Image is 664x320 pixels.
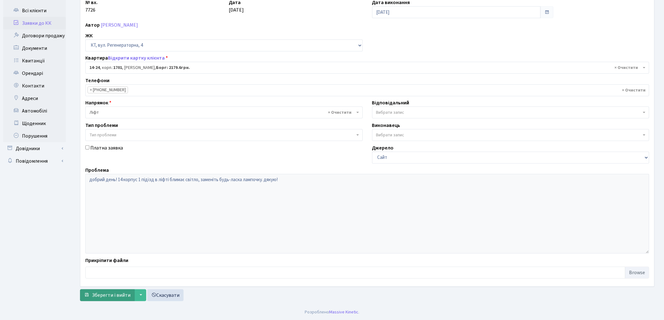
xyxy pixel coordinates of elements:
[85,32,93,39] label: ЖК
[85,174,649,254] textarea: добрий день! 14 корпус 1 підїзд в ліфті блимає світло, заменіть будь-ласка лампочку. дякую!
[3,105,66,117] a: Автомобілі
[88,87,128,93] li: (067) 590-44-46
[3,17,66,29] a: Заявки до КК
[376,109,404,116] span: Вибрати запис
[329,309,358,315] a: Massive Kinetic
[376,132,404,138] span: Вибрати запис
[156,65,190,71] b: Борг: 2179.6грн.
[3,4,66,17] a: Всі клієнти
[90,144,123,152] label: Платна заявка
[328,109,352,116] span: Видалити всі елементи
[101,22,138,29] a: [PERSON_NAME]
[108,55,165,61] a: Відкрити картку клієнта
[3,80,66,92] a: Контакти
[80,289,135,301] button: Зберегти і вийти
[85,77,110,84] label: Телефони
[3,155,66,167] a: Повідомлення
[85,257,128,264] label: Прикріпити файли
[3,67,66,80] a: Орендарі
[113,65,122,71] b: 1701
[89,65,100,71] b: 14-24
[85,54,168,62] label: Квартира
[89,65,641,71] span: <b>14-24</b>, корп.: <b>1701</b>, Клочок Юрій Анатолійович, <b>Борг: 2179.6грн.</b>
[372,122,400,129] label: Виконавець
[3,92,66,105] a: Адреси
[3,142,66,155] a: Довідники
[372,144,394,152] label: Джерело
[85,166,109,174] label: Проблема
[147,289,184,301] a: Скасувати
[85,21,100,29] label: Автор
[615,65,638,71] span: Видалити всі елементи
[3,117,66,130] a: Щоденник
[3,55,66,67] a: Квитанції
[305,309,359,316] div: Розроблено .
[89,132,116,138] span: Тип проблеми
[89,109,355,116] span: Ліфт
[92,292,131,299] span: Зберегти і вийти
[3,29,66,42] a: Договори продажу
[85,62,649,74] span: <b>14-24</b>, корп.: <b>1701</b>, Клочок Юрій Анатолійович, <b>Борг: 2179.6грн.</b>
[3,42,66,55] a: Документи
[85,99,111,107] label: Напрямок
[3,130,66,142] a: Порушення
[372,99,410,107] label: Відповідальний
[85,122,118,129] label: Тип проблеми
[90,87,92,93] span: ×
[85,107,363,118] span: Ліфт
[622,87,646,93] span: Видалити всі елементи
